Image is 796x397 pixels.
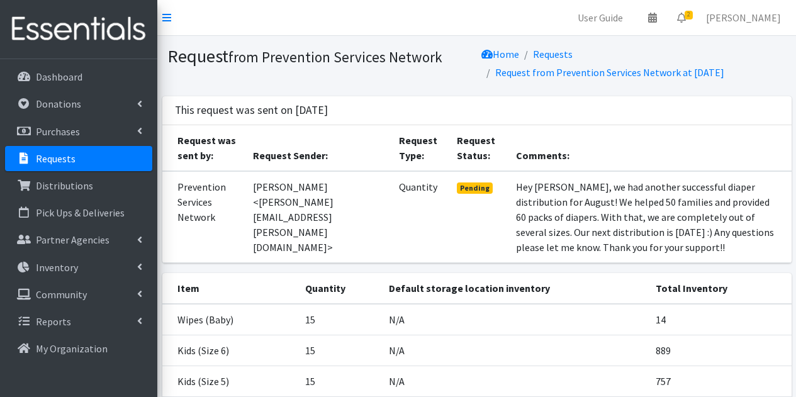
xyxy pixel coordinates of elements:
p: Purchases [36,125,80,138]
td: Kids (Size 6) [162,335,298,366]
small: from Prevention Services Network [228,48,442,66]
th: Quantity [298,273,381,304]
p: Inventory [36,261,78,274]
a: Purchases [5,119,152,144]
td: 15 [298,366,381,396]
td: [PERSON_NAME] <[PERSON_NAME][EMAIL_ADDRESS][PERSON_NAME][DOMAIN_NAME]> [245,171,391,263]
a: Pick Ups & Deliveries [5,200,152,225]
th: Request Type: [391,125,449,171]
p: Requests [36,152,76,165]
a: Distributions [5,173,152,198]
a: Donations [5,91,152,116]
a: Home [481,48,519,60]
img: HumanEssentials [5,8,152,50]
p: Pick Ups & Deliveries [36,206,125,219]
p: Dashboard [36,70,82,83]
a: My Organization [5,336,152,361]
a: User Guide [568,5,633,30]
th: Total Inventory [648,273,791,304]
a: [PERSON_NAME] [696,5,791,30]
p: Community [36,288,87,301]
td: 15 [298,335,381,366]
h1: Request [167,45,473,67]
td: Quantity [391,171,449,263]
td: Prevention Services Network [162,171,246,263]
p: Reports [36,315,71,328]
a: Community [5,282,152,307]
p: Distributions [36,179,93,192]
td: N/A [381,335,648,366]
th: Comments: [508,125,791,171]
span: Pending [457,182,493,194]
a: Reports [5,309,152,334]
td: N/A [381,304,648,335]
p: My Organization [36,342,108,355]
td: 14 [648,304,791,335]
td: 15 [298,304,381,335]
a: Dashboard [5,64,152,89]
a: Inventory [5,255,152,280]
th: Item [162,273,298,304]
a: Requests [533,48,573,60]
p: Partner Agencies [36,233,109,246]
a: Request from Prevention Services Network at [DATE] [495,66,724,79]
h3: This request was sent on [DATE] [175,104,328,117]
th: Request Status: [449,125,508,171]
a: 2 [667,5,696,30]
td: 757 [648,366,791,396]
a: Requests [5,146,152,171]
p: Donations [36,98,81,110]
span: 2 [685,11,693,20]
th: Request Sender: [245,125,391,171]
a: Partner Agencies [5,227,152,252]
th: Request was sent by: [162,125,246,171]
td: Kids (Size 5) [162,366,298,396]
td: 889 [648,335,791,366]
td: Hey [PERSON_NAME], we had another successful diaper distribution for August! We helped 50 familie... [508,171,791,263]
td: N/A [381,366,648,396]
th: Default storage location inventory [381,273,648,304]
td: Wipes (Baby) [162,304,298,335]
